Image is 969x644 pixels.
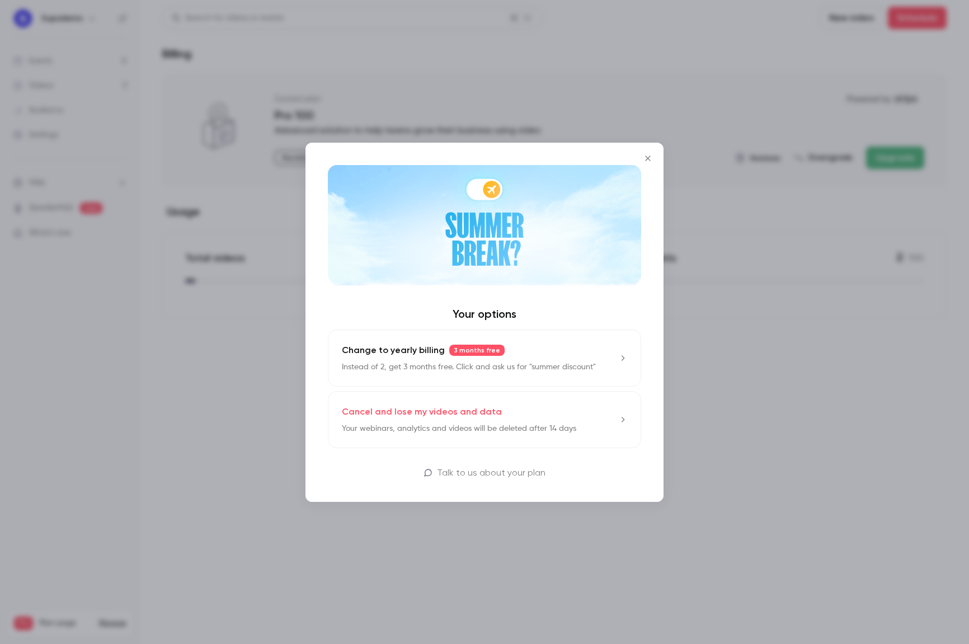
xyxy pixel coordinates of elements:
h4: Your options [328,307,641,321]
img: Summer Break [328,165,641,285]
span: 3 months free [449,345,505,356]
a: Talk to us about your plan [328,466,641,480]
p: Instead of 2, get 3 months free. Click and ask us for "summer discount" [342,361,596,373]
p: Your webinars, analytics and videos will be deleted after 14 days [342,423,576,434]
button: Close [637,147,659,170]
p: Talk to us about your plan [437,466,545,480]
span: Change to yearly billing [342,344,445,357]
p: Cancel and lose my videos and data [342,405,502,419]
